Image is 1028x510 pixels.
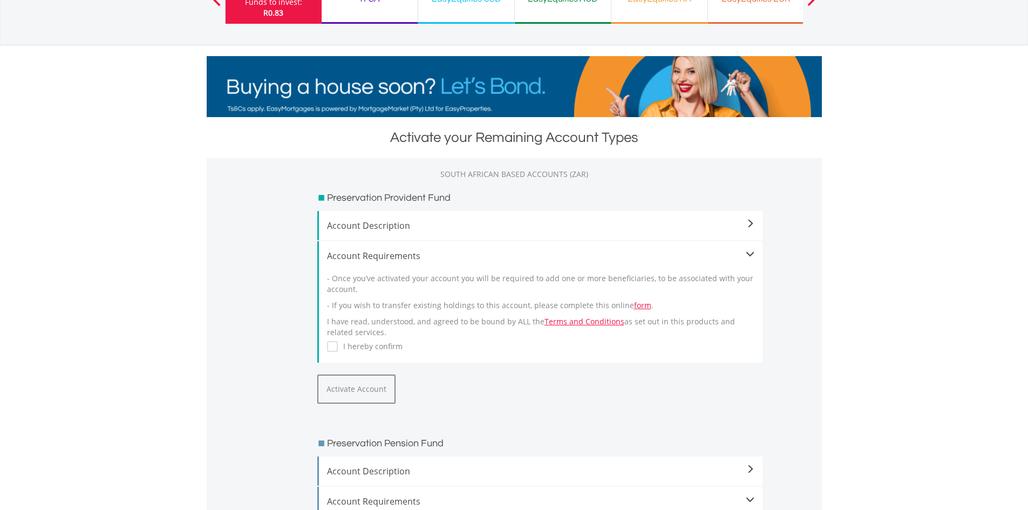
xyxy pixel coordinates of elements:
[327,465,754,478] span: Account Description
[263,8,283,18] span: R0.83
[207,169,822,180] div: SOUTH AFRICAN BASED ACCOUNTS (ZAR)
[327,436,444,451] h3: Preservation Pension Fund
[317,375,396,404] button: Activate Account
[207,56,822,117] img: EasyMortage Promotion Banner
[634,300,651,310] a: form
[338,341,403,352] label: I hereby confirm
[327,219,754,232] span: Account Description
[327,249,754,262] div: Account Requirements
[207,128,822,147] div: Activate your Remaining Account Types
[327,273,754,295] p: - Once you’ve activated your account you will be required to add one or more beneficiaries, to be...
[544,316,624,327] a: Terms and Conditions
[327,262,754,355] div: I have read, understood, and agreed to be bound by ALL the as set out in this products and relate...
[327,191,451,206] h3: Preservation Provident Fund
[327,495,754,508] div: Account Requirements
[327,300,754,311] p: - If you wish to transfer existing holdings to this account, please complete this online .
